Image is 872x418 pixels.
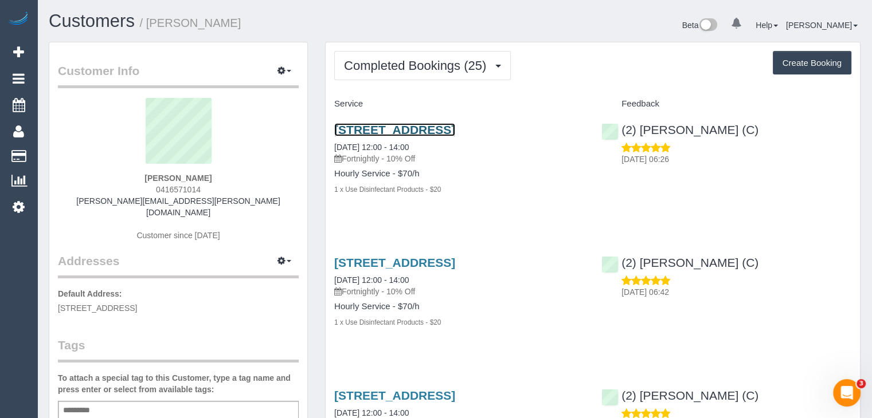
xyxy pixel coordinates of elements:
[334,169,584,179] h4: Hourly Service - $70/h
[334,143,409,152] a: [DATE] 12:00 - 14:00
[334,302,584,311] h4: Hourly Service - $70/h
[58,337,299,362] legend: Tags
[334,51,511,80] button: Completed Bookings (25)
[601,99,851,109] h4: Feedback
[58,303,137,313] span: [STREET_ADDRESS]
[140,17,241,29] small: / [PERSON_NAME]
[334,318,441,326] small: 1 x Use Disinfectant Products - $20
[621,286,851,298] p: [DATE] 06:42
[144,173,212,183] strong: [PERSON_NAME]
[49,11,135,31] a: Customers
[58,288,122,299] label: Default Address:
[698,18,717,33] img: New interface
[334,256,455,269] a: [STREET_ADDRESS]
[601,389,758,402] a: (2) [PERSON_NAME] (C)
[756,21,778,30] a: Help
[833,379,861,407] iframe: Intercom live chat
[857,379,866,388] span: 3
[58,372,299,395] label: To attach a special tag to this Customer, type a tag name and press enter or select from availabl...
[58,62,299,88] legend: Customer Info
[621,153,851,165] p: [DATE] 06:26
[334,408,409,417] a: [DATE] 12:00 - 14:00
[344,58,492,73] span: Completed Bookings (25)
[601,123,758,136] a: (2) [PERSON_NAME] (C)
[334,123,455,136] a: [STREET_ADDRESS]
[334,275,409,285] a: [DATE] 12:00 - 14:00
[334,153,584,164] p: Fortnightly - 10% Off
[601,256,758,269] a: (2) [PERSON_NAME] (C)
[773,51,851,75] button: Create Booking
[136,231,220,240] span: Customer since [DATE]
[334,186,441,194] small: 1 x Use Disinfectant Products - $20
[334,286,584,297] p: Fortnightly - 10% Off
[786,21,858,30] a: [PERSON_NAME]
[334,389,455,402] a: [STREET_ADDRESS]
[682,21,718,30] a: Beta
[156,185,201,194] span: 0416571014
[76,196,280,217] a: [PERSON_NAME][EMAIL_ADDRESS][PERSON_NAME][DOMAIN_NAME]
[334,99,584,109] h4: Service
[7,11,30,27] img: Automaid Logo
